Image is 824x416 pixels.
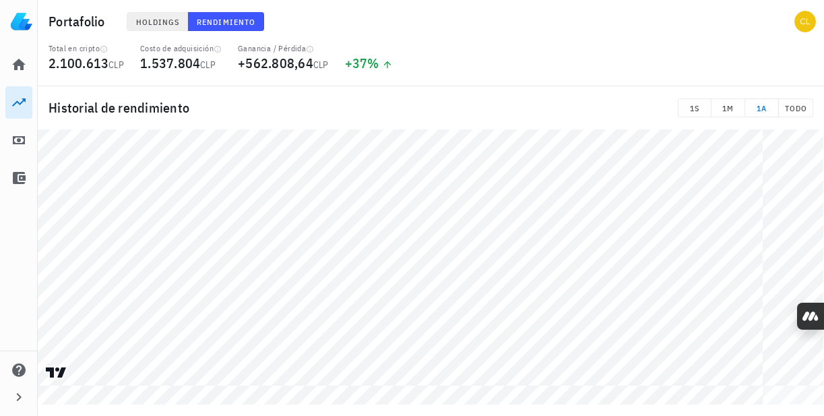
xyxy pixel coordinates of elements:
span: % [367,54,379,72]
span: Rendimiento [196,17,255,27]
span: CLP [108,59,124,71]
span: 1S [684,103,705,113]
button: 1A [745,98,779,117]
button: Rendimiento [188,12,264,31]
button: 1S [678,98,711,117]
span: TODO [784,103,807,113]
button: 1M [711,98,745,117]
a: Charting by TradingView [44,366,68,379]
button: TODO [779,98,813,117]
div: +37 [345,57,393,70]
button: Holdings [127,12,189,31]
span: 1A [751,103,773,113]
span: CLP [313,59,329,71]
span: 1M [717,103,739,113]
h1: Portafolio [49,11,110,32]
div: avatar [794,11,816,32]
div: Historial de rendimiento [38,86,824,129]
span: CLP [200,59,216,71]
span: Holdings [135,17,180,27]
span: +562.808,64 [238,54,313,72]
div: Ganancia / Pérdida [238,43,329,54]
span: 2.100.613 [49,54,108,72]
div: Total en cripto [49,43,124,54]
div: Costo de adquisición [140,43,222,54]
span: 1.537.804 [140,54,200,72]
img: LedgiFi [11,11,32,32]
